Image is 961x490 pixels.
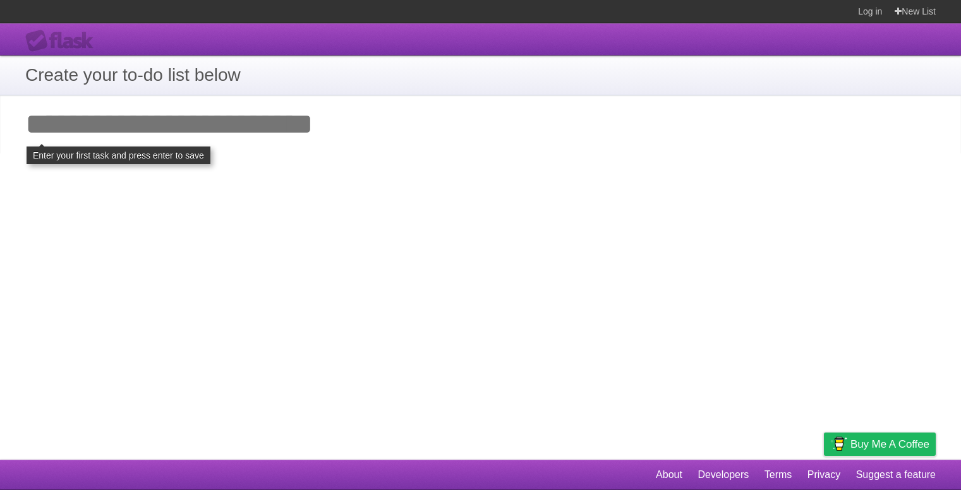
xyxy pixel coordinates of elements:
[830,433,847,455] img: Buy me a coffee
[656,463,682,487] a: About
[25,30,101,52] div: Flask
[850,433,929,455] span: Buy me a coffee
[807,463,840,487] a: Privacy
[765,463,792,487] a: Terms
[25,62,936,88] h1: Create your to-do list below
[824,433,936,456] a: Buy me a coffee
[698,463,749,487] a: Developers
[856,463,936,487] a: Suggest a feature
